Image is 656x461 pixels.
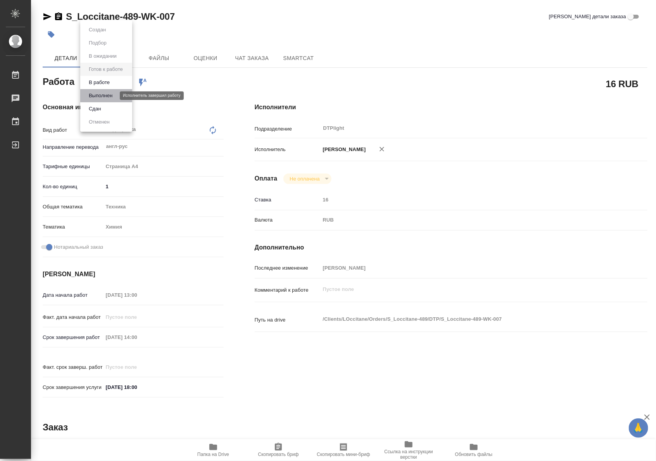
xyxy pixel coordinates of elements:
button: Создан [86,26,108,34]
button: В ожидании [86,52,119,60]
button: Готов к работе [86,65,125,74]
button: Сдан [86,105,103,113]
button: Выполнен [86,91,115,100]
button: В работе [86,78,112,87]
button: Отменен [86,118,112,126]
button: Подбор [86,39,109,47]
